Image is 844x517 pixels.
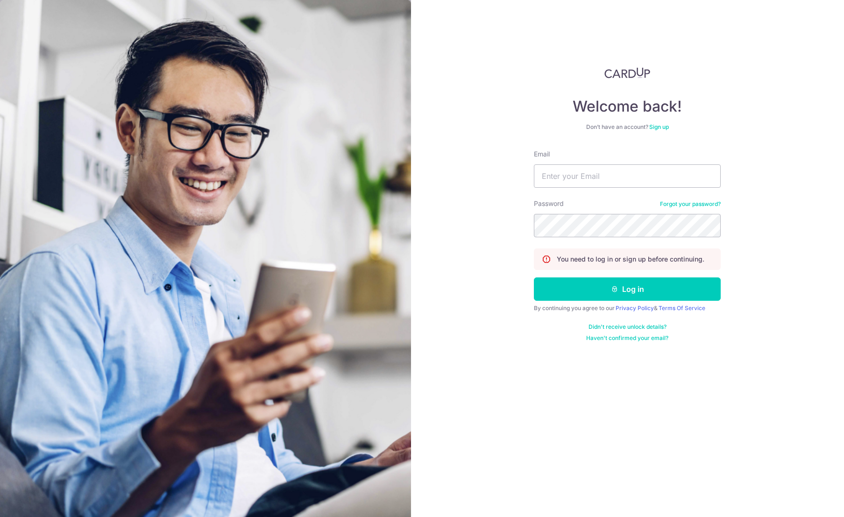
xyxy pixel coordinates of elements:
p: You need to log in or sign up before continuing. [557,255,704,264]
div: By continuing you agree to our & [534,305,721,312]
label: Password [534,199,564,208]
a: Privacy Policy [616,305,654,312]
a: Sign up [649,123,669,130]
button: Log in [534,277,721,301]
input: Enter your Email [534,164,721,188]
img: CardUp Logo [604,67,650,78]
a: Didn't receive unlock details? [589,323,667,331]
a: Forgot your password? [660,200,721,208]
div: Don’t have an account? [534,123,721,131]
h4: Welcome back! [534,97,721,116]
label: Email [534,149,550,159]
a: Haven't confirmed your email? [586,334,668,342]
a: Terms Of Service [659,305,705,312]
